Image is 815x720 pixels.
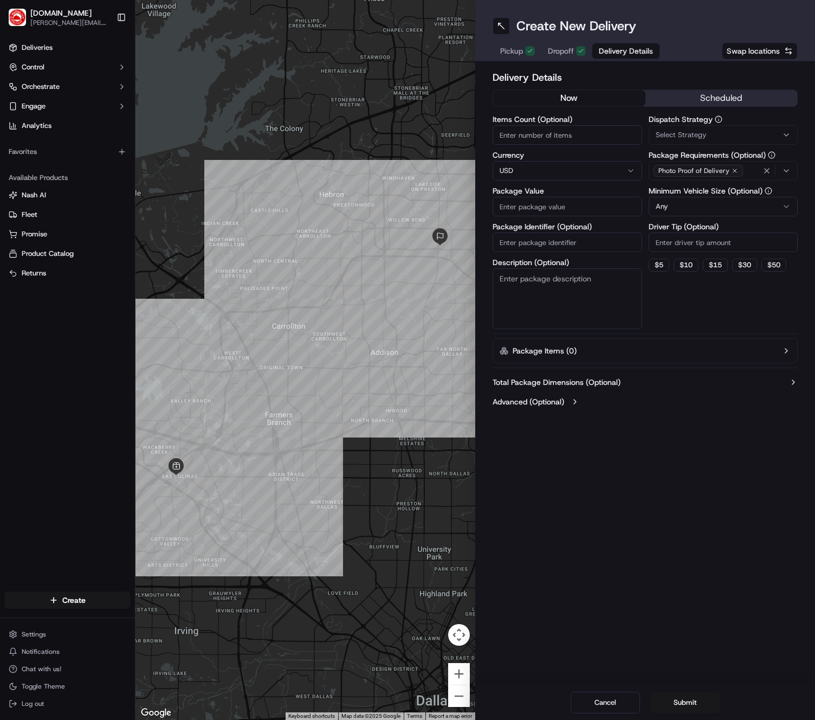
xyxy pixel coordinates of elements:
[11,104,30,123] img: 1736555255976-a54dd68f-1ca7-489b-9aae-adbdc363a1c4
[184,107,197,120] button: Start new chat
[649,115,798,123] label: Dispatch Strategy
[28,70,195,81] input: Got a question? Start typing here...
[288,712,335,720] button: Keyboard shortcuts
[108,269,131,277] span: Pylon
[493,377,620,388] label: Total Package Dimensions (Optional)
[4,592,131,609] button: Create
[62,595,86,606] span: Create
[9,268,126,278] a: Returns
[715,115,722,123] button: Dispatch Strategy
[513,345,577,356] label: Package Items ( 0 )
[571,692,640,713] button: Cancel
[493,338,798,363] button: Package Items (0)
[4,59,131,76] button: Control
[23,104,42,123] img: 4281594248423_2fcf9dad9f2a874258b8_72.png
[11,243,20,252] div: 📗
[4,245,131,262] button: Product Catalog
[30,18,108,27] button: [PERSON_NAME][EMAIL_ADDRESS][PERSON_NAME][DOMAIN_NAME]
[11,43,197,61] p: Welcome 👋
[4,143,131,160] div: Favorites
[7,238,87,258] a: 📗Knowledge Base
[81,168,85,177] span: •
[493,115,642,123] label: Items Count (Optional)
[732,259,757,272] button: $30
[22,101,46,111] span: Engage
[4,226,131,243] button: Promise
[22,242,83,253] span: Knowledge Base
[22,630,46,639] span: Settings
[22,647,60,656] span: Notifications
[4,39,131,56] a: Deliveries
[341,713,400,719] span: Map data ©2025 Google
[49,114,149,123] div: We're available if you need us!
[761,259,786,272] button: $50
[493,187,642,195] label: Package Value
[34,197,88,206] span: [PERSON_NAME]
[34,168,79,177] span: Regen Pajulas
[4,98,131,115] button: Engage
[448,663,470,685] button: Zoom in
[4,206,131,223] button: Fleet
[102,242,174,253] span: API Documentation
[649,259,669,272] button: $5
[493,70,798,85] h2: Delivery Details
[703,259,728,272] button: $15
[599,46,653,56] span: Delivery Details
[645,90,798,106] button: scheduled
[138,706,174,720] img: Google
[11,187,28,204] img: Richard Lyman
[4,696,131,711] button: Log out
[4,4,112,30] button: Waiter.com[DOMAIN_NAME][PERSON_NAME][EMAIL_ADDRESS][PERSON_NAME][DOMAIN_NAME]
[493,197,642,216] input: Enter package value
[649,161,798,181] button: Photo Proof of Delivery
[92,243,100,252] div: 💻
[22,43,53,53] span: Deliveries
[516,17,636,35] h1: Create New Delivery
[87,168,109,177] span: [DATE]
[765,187,772,195] button: Minimum Vehicle Size (Optional)
[9,210,126,220] a: Fleet
[90,197,94,206] span: •
[493,396,798,407] button: Advanced (Optional)
[9,9,26,26] img: Waiter.com
[22,190,46,200] span: Nash AI
[4,661,131,677] button: Chat with us!
[138,706,174,720] a: Open this area in Google Maps (opens a new window)
[11,141,73,150] div: Past conversations
[49,104,178,114] div: Start new chat
[22,210,37,220] span: Fleet
[22,665,61,673] span: Chat with us!
[493,259,642,266] label: Description (Optional)
[96,197,118,206] span: [DATE]
[22,268,46,278] span: Returns
[493,233,642,252] input: Enter package identifier
[22,249,74,259] span: Product Catalog
[22,169,30,177] img: 1736555255976-a54dd68f-1ca7-489b-9aae-adbdc363a1c4
[4,679,131,694] button: Toggle Theme
[87,238,178,258] a: 💻API Documentation
[11,11,33,33] img: Nash
[656,130,707,140] span: Select Strategy
[4,169,131,187] div: Available Products
[22,82,60,92] span: Orchestrate
[727,46,780,56] span: Swap locations
[493,396,564,407] label: Advanced (Optional)
[649,187,798,195] label: Minimum Vehicle Size (Optional)
[22,121,51,131] span: Analytics
[4,78,131,95] button: Orchestrate
[722,42,798,60] button: Swap locations
[429,713,472,719] a: Report a map error
[168,139,197,152] button: See all
[407,713,422,719] a: Terms (opens in new tab)
[493,377,798,388] button: Total Package Dimensions (Optional)
[22,699,44,708] span: Log out
[768,151,775,159] button: Package Requirements (Optional)
[30,8,92,18] button: [DOMAIN_NAME]
[4,117,131,134] a: Analytics
[76,268,131,277] a: Powered byPylon
[22,62,44,72] span: Control
[448,624,470,646] button: Map camera controls
[674,259,698,272] button: $10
